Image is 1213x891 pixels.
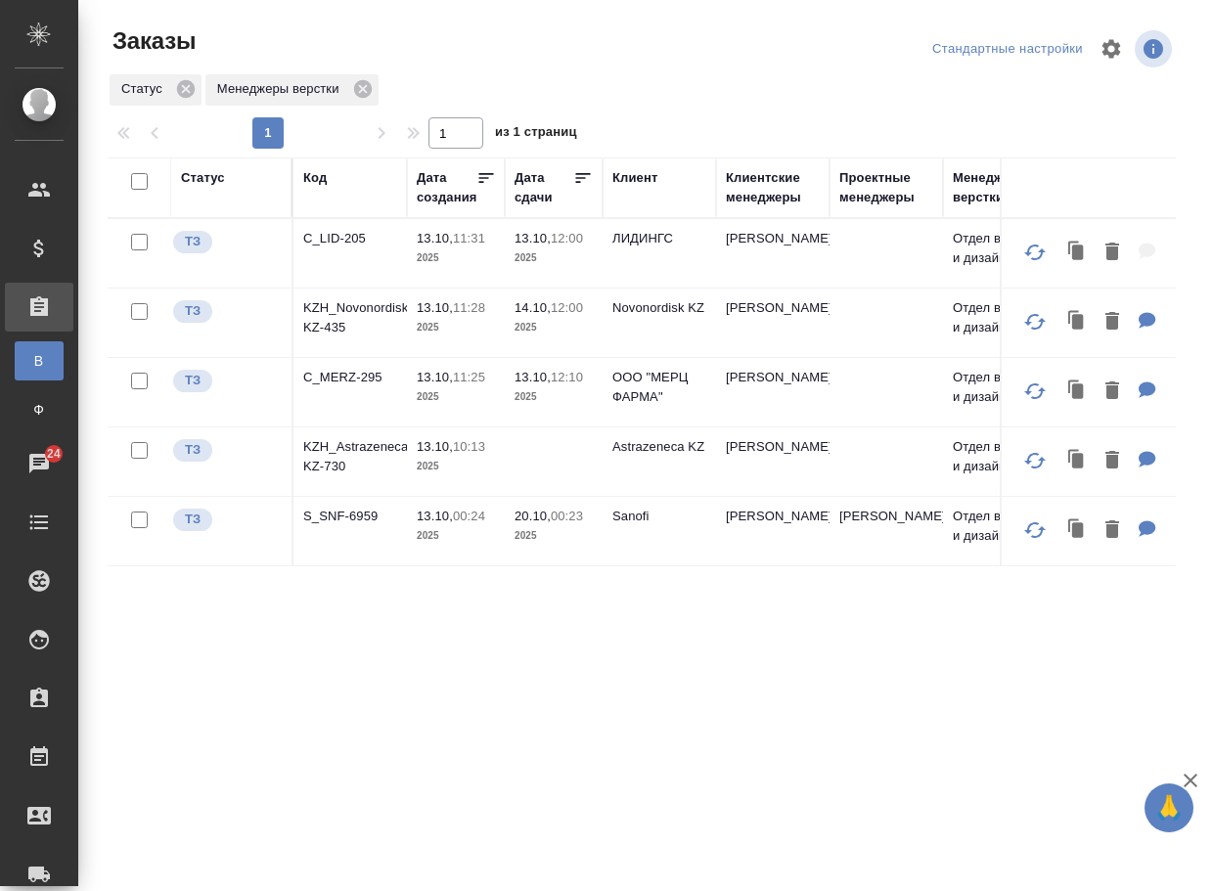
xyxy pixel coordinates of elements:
p: ТЗ [185,301,201,321]
div: Выставляет КМ при отправке заказа на расчет верстке (для тикета) или для уточнения сроков на прои... [171,437,282,464]
button: Клонировать [1058,441,1096,481]
p: 2025 [417,457,495,476]
p: 2025 [515,318,593,337]
p: 2025 [417,387,495,407]
p: ТЗ [185,440,201,460]
td: [PERSON_NAME] [716,497,830,565]
button: Удалить [1096,233,1129,273]
button: Удалить [1096,302,1129,342]
div: Проектные менеджеры [839,168,933,207]
p: Отдел верстки и дизайна [953,437,1047,476]
p: Отдел верстки и дизайна [953,229,1047,268]
p: 13.10, [417,370,453,384]
td: [PERSON_NAME] [716,219,830,288]
p: Отдел верстки и дизайна [953,298,1047,337]
p: Отдел верстки и дизайна [953,507,1047,546]
p: Отдел верстки и дизайна [953,368,1047,407]
p: KZH_Novonordisk-KZ-435 [303,298,397,337]
span: 🙏 [1152,787,1186,828]
div: Дата сдачи [515,168,573,207]
p: 2025 [515,526,593,546]
p: ТЗ [185,371,201,390]
div: Менеджеры верстки [205,74,379,106]
p: Статус [121,79,169,99]
span: Ф [24,400,54,420]
div: Дата создания [417,168,476,207]
p: 2025 [417,318,495,337]
p: 00:24 [453,509,485,523]
p: 13.10, [515,370,551,384]
span: Настроить таблицу [1088,25,1135,72]
p: S_SNF-6959 [303,507,397,526]
div: Клиентские менеджеры [726,168,820,207]
button: Клонировать [1058,302,1096,342]
button: Клонировать [1058,511,1096,551]
p: 13.10, [417,509,453,523]
button: Клонировать [1058,233,1096,273]
div: Статус [181,168,225,188]
span: из 1 страниц [495,120,577,149]
p: 13.10, [417,231,453,245]
p: 13.10, [417,300,453,315]
td: [PERSON_NAME] [716,289,830,357]
p: C_LID-205 [303,229,397,248]
a: В [15,341,64,380]
div: Выставляет КМ при отправке заказа на расчет верстке (для тикета) или для уточнения сроков на прои... [171,298,282,325]
button: Обновить [1011,507,1058,554]
button: Удалить [1096,441,1129,481]
div: Выставляет КМ при отправке заказа на расчет верстке (для тикета) или для уточнения сроков на прои... [171,507,282,533]
button: Клонировать [1058,372,1096,412]
p: 2025 [515,387,593,407]
p: 2025 [515,248,593,268]
div: Статус [110,74,202,106]
div: split button [927,34,1088,65]
p: 2025 [417,248,495,268]
button: Удалить [1096,372,1129,412]
p: KZH_Astrazeneca-KZ-730 [303,437,397,476]
p: ООО "МЕРЦ ФАРМА" [612,368,706,407]
p: Sanofi [612,507,706,526]
span: Заказы [108,25,196,57]
span: Посмотреть информацию [1135,30,1176,67]
button: Обновить [1011,298,1058,345]
div: Выставляет КМ при отправке заказа на расчет верстке (для тикета) или для уточнения сроков на прои... [171,229,282,255]
td: [PERSON_NAME] [716,358,830,426]
p: ТЗ [185,510,201,529]
p: 12:00 [551,300,583,315]
div: Клиент [612,168,657,188]
button: 🙏 [1145,783,1193,832]
div: Код [303,168,327,188]
p: 12:10 [551,370,583,384]
p: 11:28 [453,300,485,315]
p: 2025 [417,526,495,546]
div: Выставляет КМ при отправке заказа на расчет верстке (для тикета) или для уточнения сроков на прои... [171,368,282,394]
button: Обновить [1011,229,1058,276]
a: 24 [5,439,73,488]
td: [PERSON_NAME] [716,427,830,496]
p: Менеджеры верстки [217,79,346,99]
button: Обновить [1011,368,1058,415]
a: Ф [15,390,64,429]
p: 14.10, [515,300,551,315]
p: 11:31 [453,231,485,245]
p: 00:23 [551,509,583,523]
p: Astrazeneca KZ [612,437,706,457]
p: C_MERZ-295 [303,368,397,387]
p: 12:00 [551,231,583,245]
p: 13.10, [515,231,551,245]
span: В [24,351,54,371]
p: Novonordisk KZ [612,298,706,318]
p: 11:25 [453,370,485,384]
p: 20.10, [515,509,551,523]
p: 13.10, [417,439,453,454]
button: Удалить [1096,511,1129,551]
p: 10:13 [453,439,485,454]
p: ЛИДИНГС [612,229,706,248]
div: Менеджеры верстки [953,168,1047,207]
span: 24 [35,444,72,464]
button: Обновить [1011,437,1058,484]
p: ТЗ [185,232,201,251]
td: [PERSON_NAME] [830,497,943,565]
